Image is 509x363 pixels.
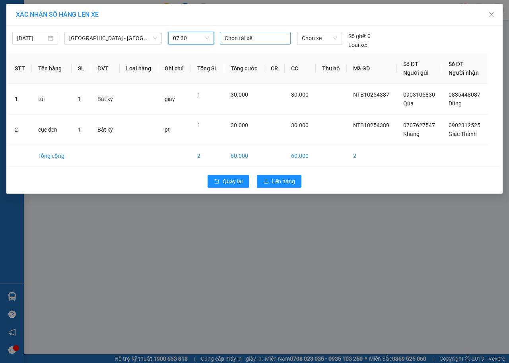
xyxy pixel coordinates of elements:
div: 0 [348,32,371,41]
span: 1 [197,91,200,98]
span: close [488,12,495,18]
td: 60.000 [285,145,316,167]
td: 2 [347,145,396,167]
span: Giác Thành [449,131,477,137]
span: NTB10254389 [353,122,389,128]
td: 1 [8,84,32,115]
th: CC [285,53,316,84]
td: Bất kỳ [91,84,120,115]
input: 15/10/2025 [17,34,46,43]
td: 2 [8,115,32,145]
span: Người nhận [449,70,479,76]
span: 1 [78,96,81,102]
span: Số ghế: [348,32,366,41]
th: STT [8,53,32,84]
td: túi [32,84,72,115]
span: rollback [214,179,220,185]
span: 0902312525 [449,122,480,128]
span: 30.000 [231,91,248,98]
button: Close [480,4,503,26]
span: 30.000 [231,122,248,128]
span: Lên hàng [272,177,295,186]
span: 07:30 [173,32,209,44]
th: Thu hộ [316,53,347,84]
span: 0903105830 [403,91,435,98]
span: upload [263,179,269,185]
span: XÁC NHẬN SỐ HÀNG LÊN XE [16,11,99,18]
button: rollbackQuay lại [208,175,249,188]
th: Tổng cước [224,53,264,84]
span: Kháng [403,131,420,137]
th: ĐVT [91,53,120,84]
span: Dũng [449,100,462,107]
td: Bất kỳ [91,115,120,145]
span: 1 [78,126,81,133]
span: 1 [197,122,200,128]
th: Tổng SL [191,53,225,84]
span: NTB10254387 [353,91,389,98]
span: giày [165,96,175,102]
td: 2 [191,145,225,167]
td: Tổng cộng [32,145,72,167]
span: 0707627547 [403,122,435,128]
th: CR [264,53,285,84]
td: 60.000 [224,145,264,167]
span: Người gửi [403,70,429,76]
th: Tên hàng [32,53,72,84]
span: 0835448087 [449,91,480,98]
span: down [153,36,157,41]
span: 30.000 [291,122,309,128]
span: Chọn xe [302,32,337,44]
span: Qúa [403,100,414,107]
span: Số ĐT [403,61,418,67]
th: SL [72,53,91,84]
th: Mã GD [347,53,396,84]
span: 30.000 [291,91,309,98]
span: Số ĐT [449,61,464,67]
span: pt [165,126,170,133]
th: Loại hàng [120,53,158,84]
button: uploadLên hàng [257,175,301,188]
th: Ghi chú [158,53,191,84]
td: cục đen [32,115,72,145]
span: Loại xe: [348,41,367,49]
span: Sài Gòn - Bà Rịa (Hàng Hoá) [69,32,157,44]
span: Quay lại [223,177,243,186]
